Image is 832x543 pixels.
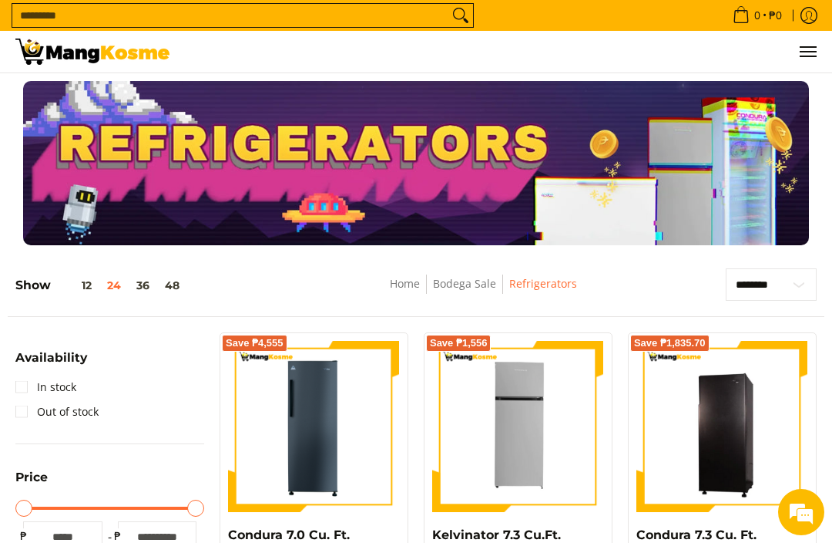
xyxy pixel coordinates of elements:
[129,279,157,292] button: 36
[15,352,87,364] span: Availability
[432,341,604,513] img: Kelvinator 7.3 Cu.Ft. Direct Cool KLC Manual Defrost Standard Refrigerator (Silver) (Class A)
[15,471,48,495] summary: Open
[448,4,473,27] button: Search
[15,39,169,65] img: Bodega Sale Refrigerator l Mang Kosme: Home Appliances Warehouse Sale
[767,10,784,21] span: ₱0
[390,276,420,291] a: Home
[226,339,283,348] span: Save ₱4,555
[15,471,48,484] span: Price
[185,31,817,73] nav: Main Menu
[15,400,99,424] a: Out of stock
[15,375,76,400] a: In stock
[51,279,99,292] button: 12
[99,279,129,292] button: 24
[430,339,488,348] span: Save ₱1,556
[636,342,808,511] img: Condura 7.3 Cu. Ft. Single Door - Direct Cool Inverter Refrigerator, CSD700SAi (Class A)
[634,339,706,348] span: Save ₱1,835.70
[433,276,496,291] a: Bodega Sale
[157,279,187,292] button: 48
[15,352,87,376] summary: Open
[728,7,787,24] span: •
[185,31,817,73] ul: Customer Navigation
[15,278,187,293] h5: Show
[798,31,817,73] button: Menu
[752,10,763,21] span: 0
[302,275,666,309] nav: Breadcrumbs
[228,341,400,513] img: Condura 7.0 Cu. Ft. Upright Freezer Inverter Refrigerator, CUF700MNi (Class A)
[509,276,577,291] a: Refrigerators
